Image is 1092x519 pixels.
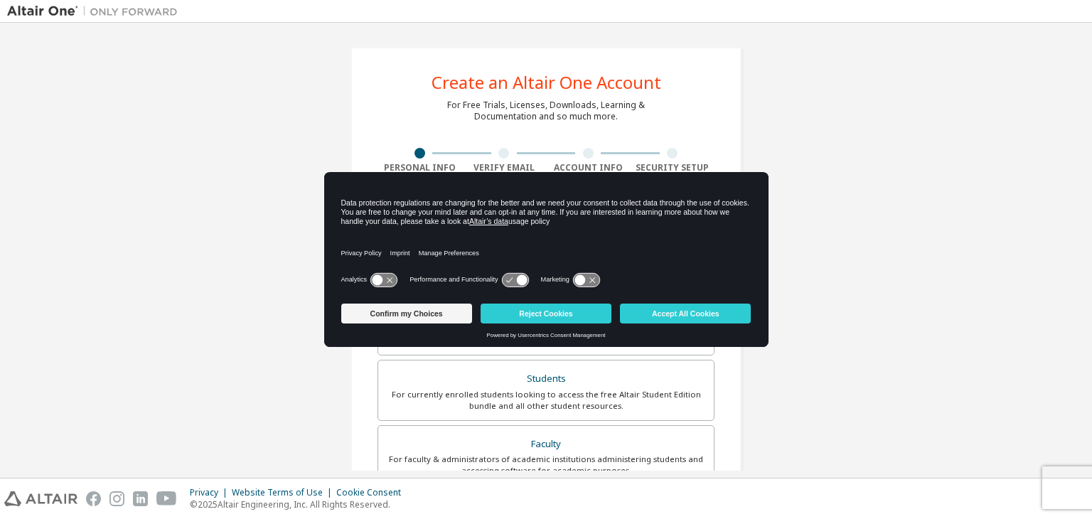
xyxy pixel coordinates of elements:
[190,487,232,498] div: Privacy
[4,491,77,506] img: altair_logo.svg
[336,487,409,498] div: Cookie Consent
[387,434,705,454] div: Faculty
[378,162,462,173] div: Personal Info
[387,389,705,412] div: For currently enrolled students looking to access the free Altair Student Edition bundle and all ...
[156,491,177,506] img: youtube.svg
[387,369,705,389] div: Students
[109,491,124,506] img: instagram.svg
[86,491,101,506] img: facebook.svg
[387,454,705,476] div: For faculty & administrators of academic institutions administering students and accessing softwa...
[546,162,631,173] div: Account Info
[190,498,409,510] p: © 2025 Altair Engineering, Inc. All Rights Reserved.
[133,491,148,506] img: linkedin.svg
[7,4,185,18] img: Altair One
[232,487,336,498] div: Website Terms of Use
[447,100,645,122] div: For Free Trials, Licenses, Downloads, Learning & Documentation and so much more.
[631,162,715,173] div: Security Setup
[432,74,661,91] div: Create an Altair One Account
[462,162,547,173] div: Verify Email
